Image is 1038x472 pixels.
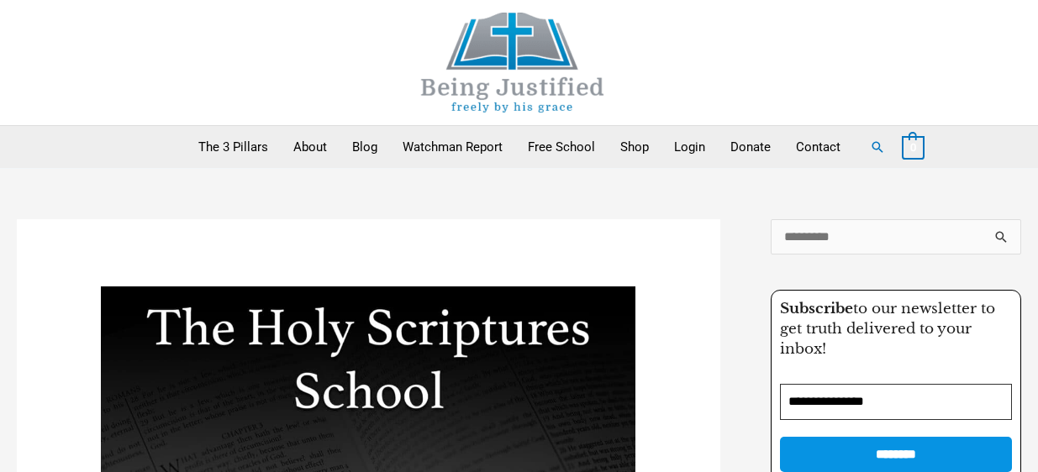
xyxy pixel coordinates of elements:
[281,126,340,168] a: About
[718,126,783,168] a: Donate
[340,126,390,168] a: Blog
[902,139,925,155] a: View Shopping Cart, empty
[608,126,661,168] a: Shop
[387,13,639,113] img: Being Justified
[870,139,885,155] a: Search button
[661,126,718,168] a: Login
[186,126,281,168] a: The 3 Pillars
[780,300,995,358] span: to our newsletter to get truth delivered to your inbox!
[910,141,916,154] span: 0
[515,126,608,168] a: Free School
[780,300,853,317] strong: Subscribe
[780,384,1013,420] input: Email Address *
[783,126,853,168] a: Contact
[186,126,853,168] nav: Primary Site Navigation
[390,126,515,168] a: Watchman Report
